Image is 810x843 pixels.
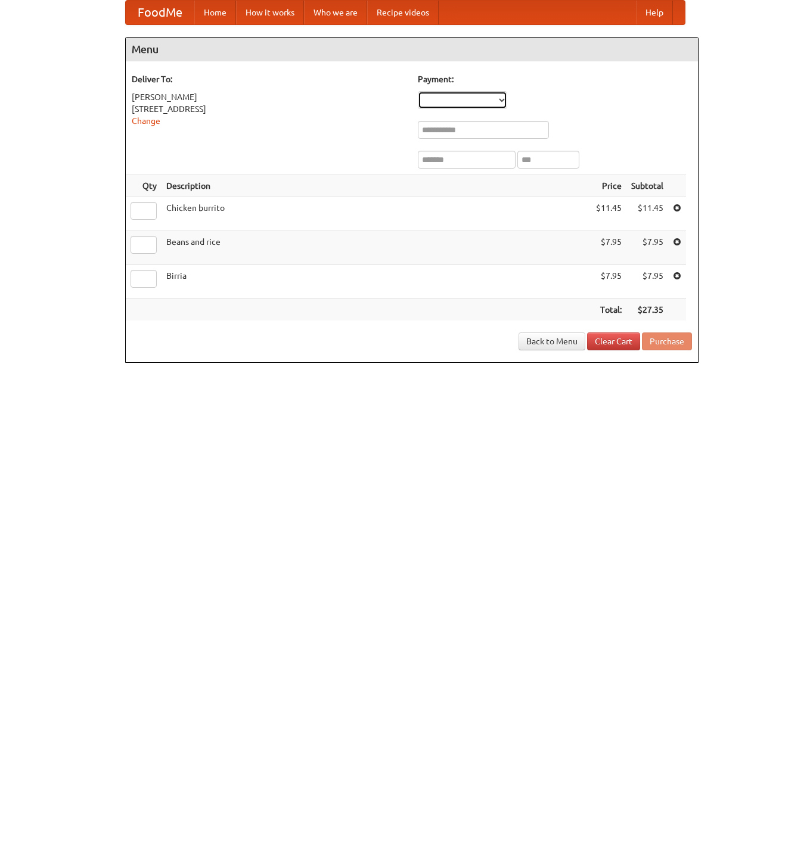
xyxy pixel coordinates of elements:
a: Recipe videos [367,1,439,24]
th: Total: [591,299,626,321]
button: Purchase [642,332,692,350]
h5: Deliver To: [132,73,406,85]
td: $7.95 [626,231,668,265]
div: [STREET_ADDRESS] [132,103,406,115]
a: Clear Cart [587,332,640,350]
a: FoodMe [126,1,194,24]
th: $27.35 [626,299,668,321]
td: $7.95 [626,265,668,299]
td: Beans and rice [162,231,591,265]
td: $7.95 [591,231,626,265]
div: [PERSON_NAME] [132,91,406,103]
th: Qty [126,175,162,197]
th: Subtotal [626,175,668,197]
th: Description [162,175,591,197]
a: Who we are [304,1,367,24]
h4: Menu [126,38,698,61]
a: Back to Menu [519,332,585,350]
td: $11.45 [591,197,626,231]
td: Chicken burrito [162,197,591,231]
a: How it works [236,1,304,24]
td: $11.45 [626,197,668,231]
td: Birria [162,265,591,299]
h5: Payment: [418,73,692,85]
a: Home [194,1,236,24]
a: Change [132,116,160,126]
td: $7.95 [591,265,626,299]
th: Price [591,175,626,197]
a: Help [636,1,673,24]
